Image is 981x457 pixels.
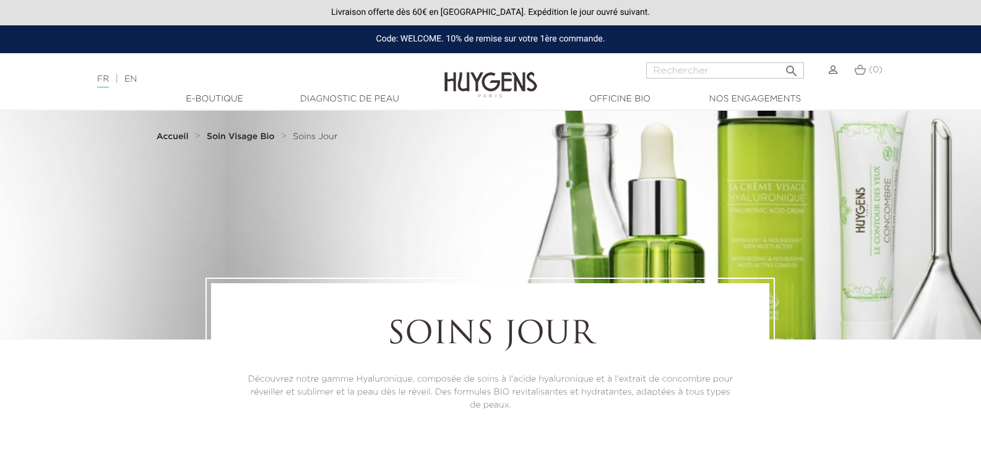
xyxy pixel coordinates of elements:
a: Accueil [157,132,191,142]
a: Diagnostic de peau [288,93,412,106]
input: Rechercher [646,62,804,79]
a: Officine Bio [558,93,682,106]
span: (0) [869,66,883,74]
a: Soins Jour [293,132,337,142]
strong: Soin Visage Bio [207,132,275,141]
i:  [784,60,799,75]
a: EN [124,75,137,83]
button:  [780,59,803,75]
strong: Accueil [157,132,189,141]
a: E-Boutique [153,93,277,106]
p: Découvrez notre gamme Hyaluronique, composée de soins à l'acide hyaluronique et à l'extrait de co... [245,373,735,412]
a: Nos engagements [693,93,817,106]
img: Huygens [444,52,537,100]
div: | [91,72,399,87]
span: Soins Jour [293,132,337,141]
a: Soin Visage Bio [207,132,278,142]
h1: Soins Jour [245,317,735,354]
a: FR [97,75,109,88]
